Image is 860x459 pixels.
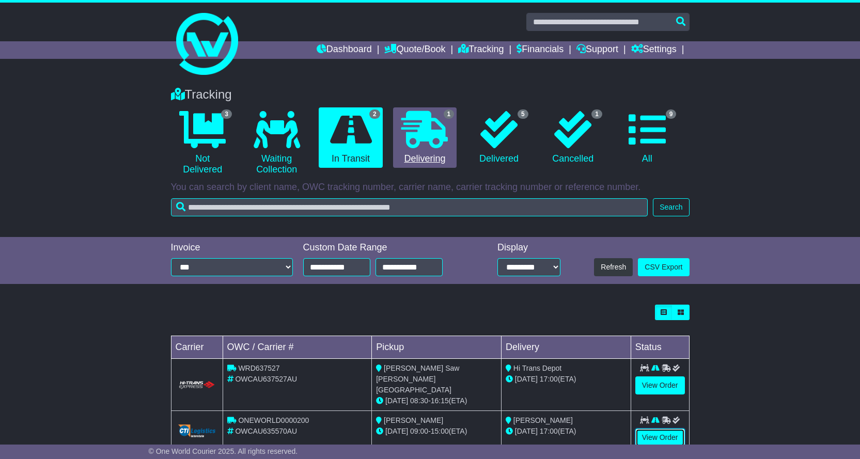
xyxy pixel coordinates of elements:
a: Tracking [458,41,504,59]
a: 9 All [615,107,679,168]
span: 9 [666,109,677,119]
div: Display [497,242,560,254]
td: Carrier [171,336,223,359]
span: 2 [369,109,380,119]
span: [PERSON_NAME] [384,416,443,424]
span: 5 [518,109,528,119]
span: [DATE] [515,375,538,383]
a: Waiting Collection [245,107,308,179]
img: HiTrans.png [178,381,216,390]
img: GetCarrierServiceLogo [178,424,216,437]
a: Settings [631,41,677,59]
span: WRD637527 [238,364,279,372]
span: [DATE] [385,427,408,435]
span: [PERSON_NAME] Saw [PERSON_NAME] [GEOGRAPHIC_DATA] [376,364,459,394]
a: 1 Delivering [393,107,457,168]
a: View Order [635,376,685,394]
a: Financials [517,41,564,59]
span: 1 [591,109,602,119]
a: View Order [635,429,685,447]
td: OWC / Carrier # [223,336,372,359]
a: Dashboard [317,41,372,59]
a: 1 Cancelled [541,107,605,168]
span: 09:00 [410,427,428,435]
button: Search [653,198,689,216]
span: 1 [444,109,455,119]
span: OWCAU635570AU [235,427,297,435]
td: Delivery [501,336,631,359]
span: 3 [221,109,232,119]
a: Support [576,41,618,59]
span: [PERSON_NAME] [513,416,573,424]
div: (ETA) [506,426,627,437]
a: 5 Delivered [467,107,530,168]
span: ONEWORLD0000200 [238,416,309,424]
a: Quote/Book [384,41,445,59]
div: - (ETA) [376,395,497,406]
td: Pickup [372,336,502,359]
span: 08:30 [410,397,428,405]
span: 15:00 [431,427,449,435]
span: 17:00 [540,427,558,435]
div: (ETA) [506,374,627,385]
span: Hi Trans Depot [513,364,561,372]
span: [DATE] [385,397,408,405]
span: OWCAU637527AU [235,375,297,383]
span: © One World Courier 2025. All rights reserved. [149,447,298,455]
a: 3 Not Delivered [171,107,234,179]
div: Tracking [166,87,695,102]
td: Status [631,336,689,359]
span: 16:15 [431,397,449,405]
div: Custom Date Range [303,242,469,254]
a: CSV Export [638,258,689,276]
a: 2 In Transit [319,107,382,168]
div: Invoice [171,242,293,254]
button: Refresh [594,258,633,276]
p: You can search by client name, OWC tracking number, carrier name, carrier tracking number or refe... [171,182,690,193]
div: - (ETA) [376,426,497,437]
span: [DATE] [515,427,538,435]
span: 17:00 [540,375,558,383]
